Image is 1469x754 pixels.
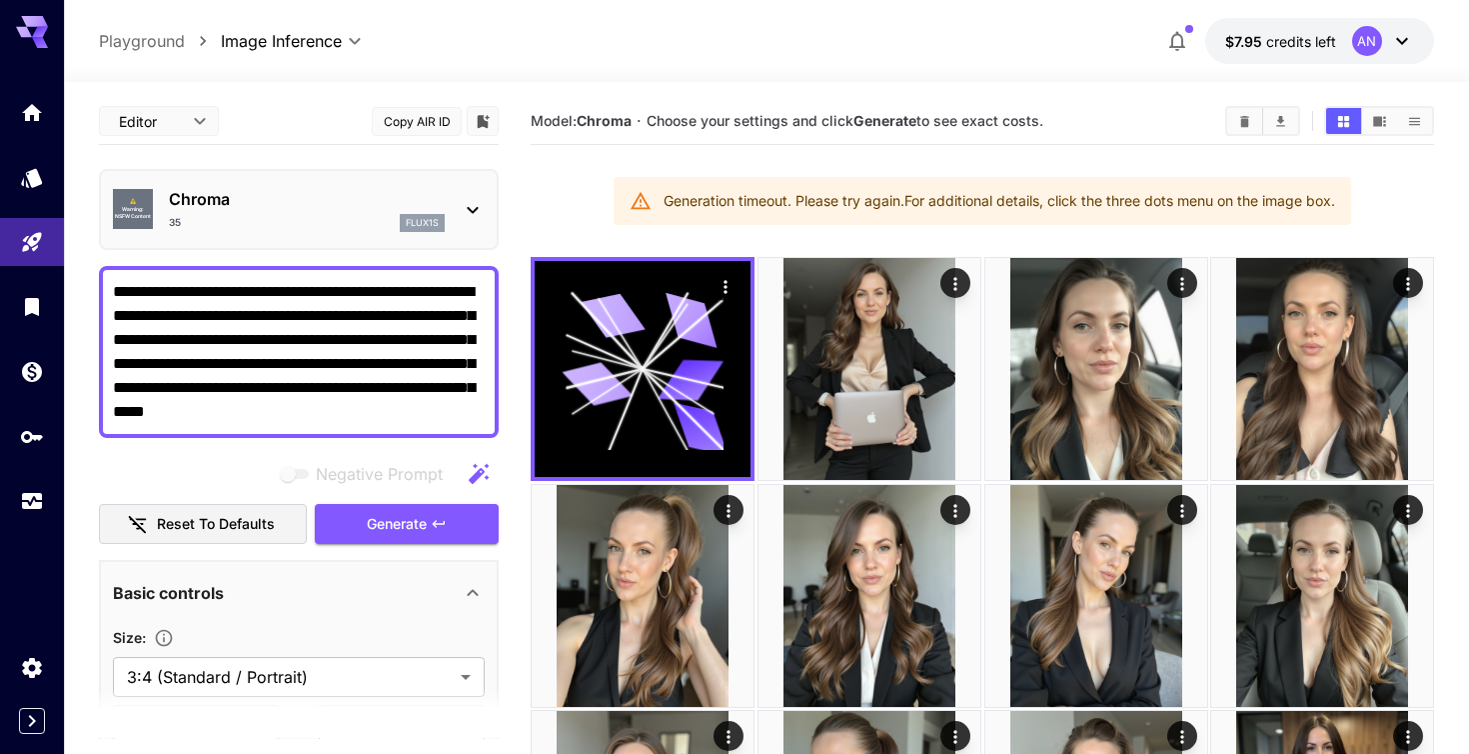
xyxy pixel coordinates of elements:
span: Editor [119,111,181,132]
b: Generate [853,112,916,129]
span: credits left [1266,33,1336,50]
div: Actions [939,268,969,298]
div: Actions [1393,721,1423,751]
img: 9k= [1211,258,1433,480]
div: Show media in grid viewShow media in video viewShow media in list view [1324,106,1434,136]
span: Negative prompts are not compatible with the selected model. [276,461,459,486]
span: Generate [367,512,427,537]
p: · [637,109,642,133]
p: Basic controls [113,581,224,605]
nav: breadcrumb [99,29,221,53]
div: ⚠️Warning:NSFW ContentChroma35flux1s [113,179,485,240]
div: Playground [20,230,44,255]
div: Library [20,294,44,319]
button: $7.94944AN [1205,18,1434,64]
span: Negative Prompt [316,462,443,486]
p: Chroma [169,187,445,211]
div: Basic controls [113,569,485,617]
div: Wallet [20,358,44,383]
p: 35 [169,215,181,230]
div: Actions [714,721,743,751]
div: Models [20,165,44,190]
div: Actions [1166,721,1196,751]
img: 2Q== [1211,485,1433,707]
img: Z [758,258,980,480]
div: Home [20,100,44,125]
div: Settings [20,655,44,680]
div: Actions [714,495,743,525]
button: Show media in video view [1362,108,1397,134]
span: Warning: [122,206,144,214]
span: Model: [531,112,632,129]
button: Add to library [474,109,492,133]
span: $7.95 [1225,33,1266,50]
button: Show media in list view [1397,108,1432,134]
span: 3:4 (Standard / Portrait) [127,665,453,689]
span: Choose your settings and click to see exact costs. [647,112,1043,129]
button: Generate [315,504,499,545]
button: Download All [1263,108,1298,134]
span: Size : [113,629,146,646]
span: ⚠️ [130,198,136,206]
img: 9k= [985,485,1207,707]
div: Actions [1393,495,1423,525]
span: Image Inference [221,29,342,53]
div: Clear AllDownload All [1225,106,1300,136]
button: Adjust the dimensions of the generated image by specifying its width and height in pixels, or sel... [146,628,182,648]
img: 2Q== [985,258,1207,480]
div: Actions [711,271,740,301]
div: $7.94944 [1225,31,1336,52]
button: Expand sidebar [19,708,45,734]
div: Usage [20,489,44,514]
div: Actions [939,495,969,525]
div: AN [1352,26,1382,56]
div: Actions [939,721,969,751]
div: Actions [1166,495,1196,525]
div: Actions [1393,268,1423,298]
b: Chroma [577,112,632,129]
img: 9k= [532,485,753,707]
p: flux1s [406,216,439,230]
a: Playground [99,29,185,53]
button: Reset to defaults [99,504,307,545]
button: Show media in grid view [1326,108,1361,134]
div: API Keys [20,424,44,449]
div: Generation timeout. Please try again. For additional details, click the three dots menu on the im... [664,183,1335,219]
button: Clear All [1227,108,1262,134]
span: NSFW Content [115,213,151,221]
button: Copy AIR ID [372,107,462,136]
div: Actions [1166,268,1196,298]
img: 2Q== [758,485,980,707]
